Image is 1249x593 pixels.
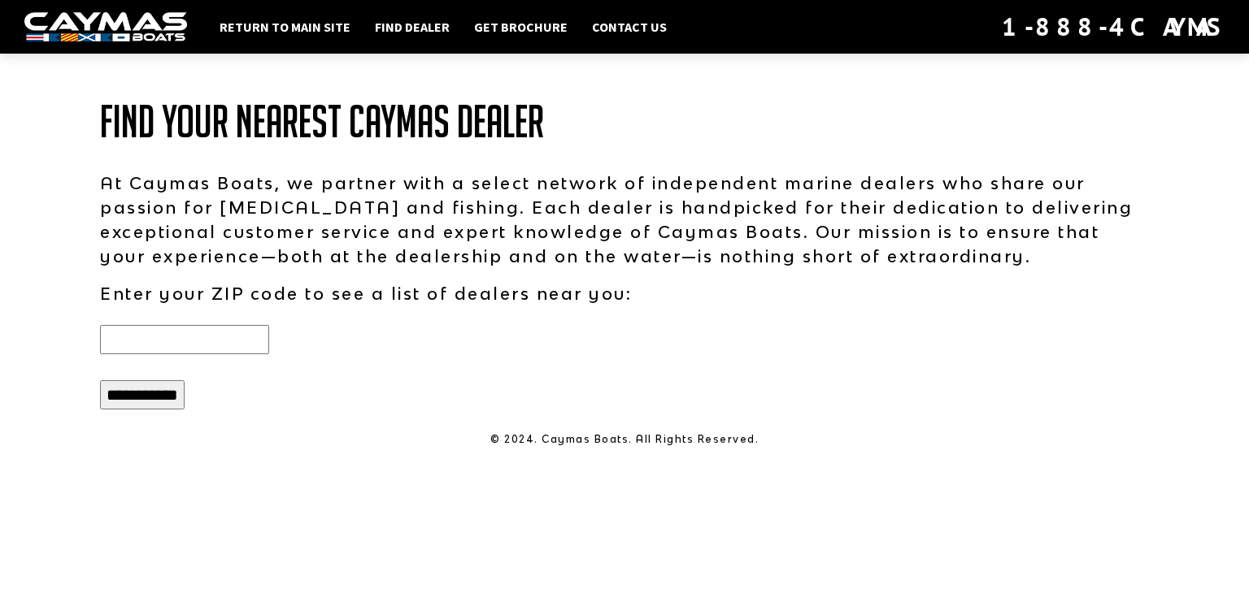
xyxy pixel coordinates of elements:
p: Enter your ZIP code to see a list of dealers near you: [100,281,1149,305]
p: At Caymas Boats, we partner with a select network of independent marine dealers who share our pas... [100,171,1149,268]
a: Find Dealer [367,16,458,37]
p: © 2024. Caymas Boats. All Rights Reserved. [100,432,1149,447]
a: Contact Us [584,16,675,37]
a: Get Brochure [466,16,576,37]
h1: Find Your Nearest Caymas Dealer [100,97,1149,146]
a: Return to main site [211,16,359,37]
div: 1-888-4CAYMAS [1002,9,1225,45]
img: white-logo-c9c8dbefe5ff5ceceb0f0178aa75bf4bb51f6bca0971e226c86eb53dfe498488.png [24,12,187,42]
